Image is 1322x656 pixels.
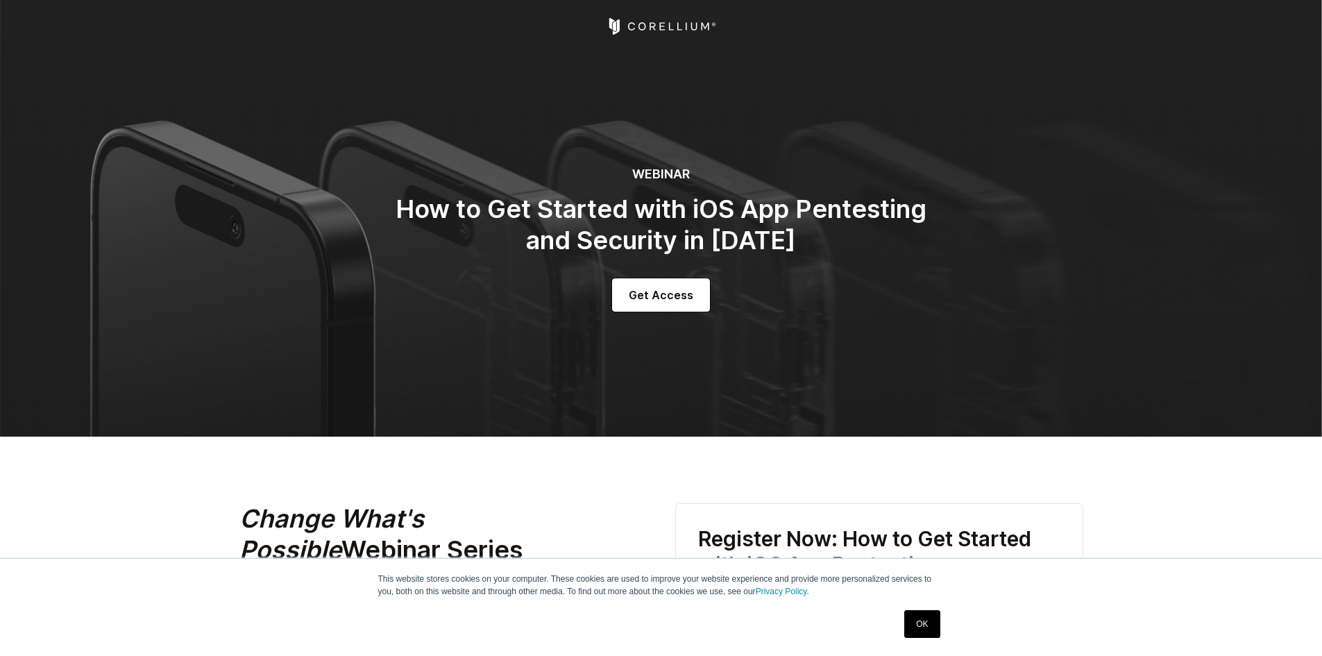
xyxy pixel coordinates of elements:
[239,503,614,566] h2: Webinar Series
[606,18,716,35] a: Corellium Home
[904,610,940,638] a: OK
[378,573,944,598] p: This website stores cookies on your computer. These cookies are used to improve your website expe...
[384,167,939,183] h6: WEBINAR
[612,278,710,312] a: Get Access
[239,503,424,565] em: Change What's Possible
[384,194,939,256] h2: How to Get Started with iOS App Pentesting and Security in [DATE]
[629,287,693,303] span: Get Access
[698,526,1060,578] h3: Register Now: How to Get Started with iOS App Pentesting
[756,587,809,596] a: Privacy Policy.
